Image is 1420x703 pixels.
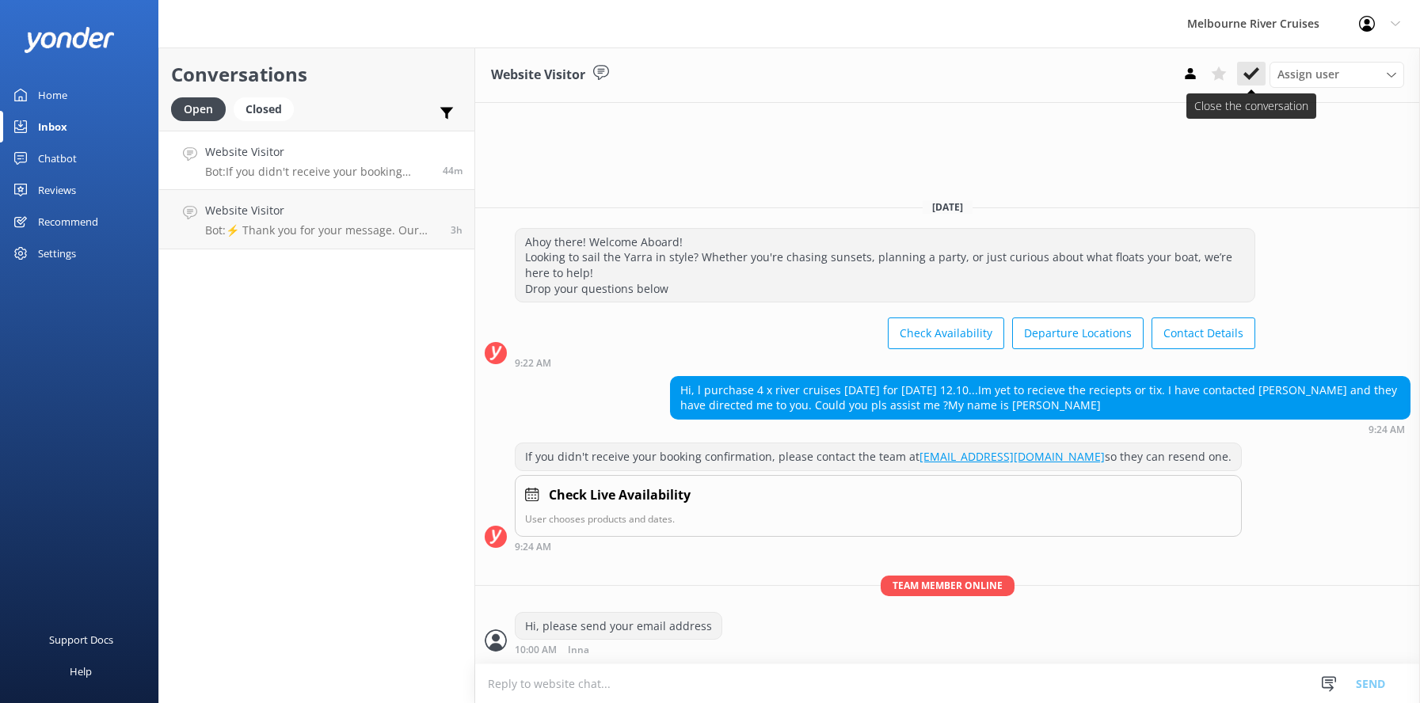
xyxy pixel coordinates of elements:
strong: 9:24 AM [1369,425,1405,435]
h3: Website Visitor [491,65,585,85]
span: Assign user [1277,66,1339,83]
div: Hi, l purchase 4 x river cruises [DATE] for [DATE] 12.10...Im yet to recieve the reciepts or tix.... [671,377,1410,419]
div: Settings [38,237,76,269]
div: Ahoy there! Welcome Aboard! Looking to sail the Yarra in style? Whether you're chasing sunsets, p... [516,229,1254,302]
button: Departure Locations [1012,317,1144,349]
p: Bot: ⚡ Thank you for your message. Our office hours are Mon - Fri 9.30am - 5pm. We'll get back to... [205,223,439,237]
h4: Website Visitor [205,143,431,161]
h2: Conversations [171,59,463,89]
a: Open [171,100,234,117]
div: Sep 10 2025 09:22am (UTC +10:00) Australia/Sydney [515,357,1255,368]
a: Website VisitorBot:⚡ Thank you for your message. Our office hours are Mon - Fri 9.30am - 5pm. We'... [159,190,474,249]
a: [EMAIL_ADDRESS][DOMAIN_NAME] [919,449,1105,464]
div: Help [70,655,92,687]
span: Team member online [881,576,1015,595]
div: Sep 10 2025 10:00am (UTC +10:00) Australia/Sydney [515,644,722,655]
div: Home [38,79,67,111]
div: Inbox [38,111,67,142]
span: Sep 10 2025 09:24am (UTC +10:00) Australia/Sydney [443,164,463,177]
div: Assign User [1270,62,1404,87]
span: Inna [568,645,589,655]
div: Reviews [38,174,76,206]
p: User chooses products and dates. [525,511,1232,526]
a: Website VisitorBot:If you didn't receive your booking confirmation, please contact the team at [E... [159,131,474,190]
img: yonder-white-logo.png [24,27,115,53]
div: Closed [234,97,294,121]
div: Hi, please send your email address [516,613,721,640]
div: Recommend [38,206,98,237]
strong: 9:24 AM [515,542,551,552]
button: Contact Details [1152,317,1255,349]
div: Chatbot [38,142,77,174]
div: If you didn't receive your booking confirmation, please contact the team at so they can resend one. [516,443,1241,470]
strong: 10:00 AM [515,645,557,655]
strong: 9:22 AM [515,359,551,368]
div: Sep 10 2025 09:24am (UTC +10:00) Australia/Sydney [670,424,1410,435]
h4: Website Visitor [205,202,439,219]
div: Sep 10 2025 09:24am (UTC +10:00) Australia/Sydney [515,541,1242,552]
div: Support Docs [49,624,113,655]
span: [DATE] [923,200,973,214]
h4: Check Live Availability [549,485,691,506]
span: Sep 10 2025 06:23am (UTC +10:00) Australia/Sydney [451,223,463,237]
a: Closed [234,100,302,117]
div: Open [171,97,226,121]
button: Check Availability [888,317,1004,349]
p: Bot: If you didn't receive your booking confirmation, please contact the team at [EMAIL_ADDRESS][... [205,165,431,179]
